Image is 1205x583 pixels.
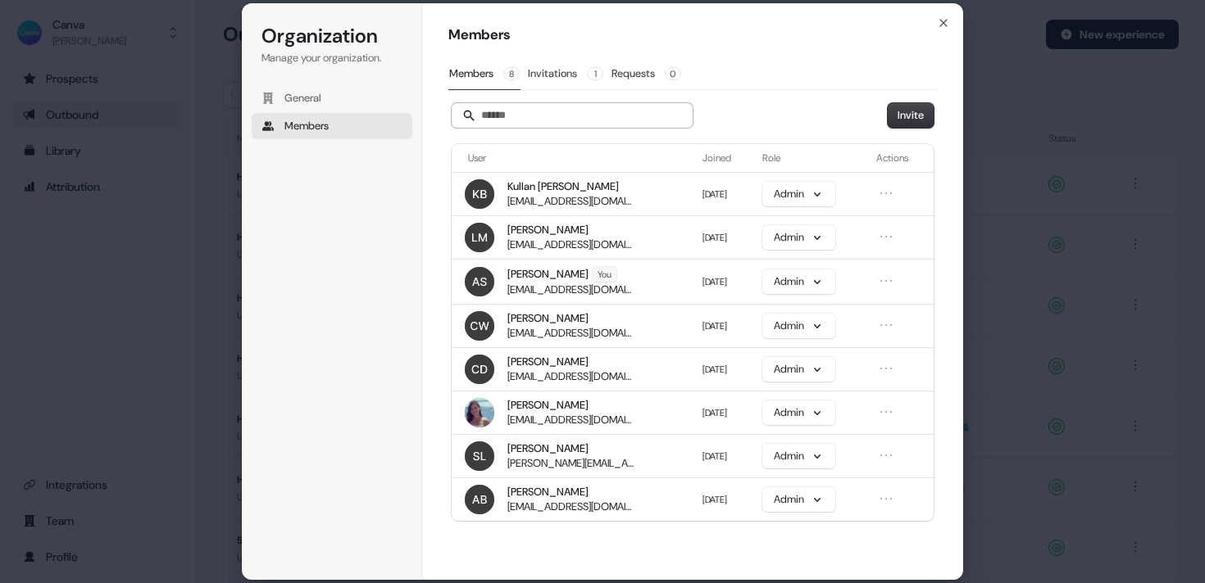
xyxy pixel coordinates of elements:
[448,58,521,90] button: Members
[527,58,604,89] button: Invitations
[876,445,896,465] button: Open menu
[762,400,835,425] button: Admin
[452,144,696,172] th: User
[261,51,402,66] p: Manage your organization.
[252,85,412,111] button: General
[507,237,637,252] span: [EMAIL_ADDRESS][DOMAIN_NAME]
[587,67,603,80] span: 1
[611,58,682,89] button: Requests
[261,23,402,49] h1: Organization
[762,487,835,512] button: Admin
[465,223,494,252] img: Lauren Modaresi
[507,441,589,456] span: [PERSON_NAME]
[762,225,835,250] button: Admin
[876,183,896,203] button: Open menu
[703,407,727,418] span: [DATE]
[876,271,896,291] button: Open menu
[762,314,835,338] button: Admin
[507,311,589,326] span: [PERSON_NAME]
[284,119,329,133] span: Members
[507,369,637,384] span: [EMAIL_ADDRESS][DOMAIN_NAME]
[703,450,727,462] span: [DATE]
[876,489,896,508] button: Open menu
[762,269,835,294] button: Admin
[252,113,412,139] button: Members
[465,179,494,209] img: Kullan Buckrop
[665,67,681,80] span: 0
[507,499,637,514] span: [EMAIL_ADDRESS][DOMAIN_NAME]
[507,326,637,341] span: [EMAIL_ADDRESS][DOMAIN_NAME]
[507,282,637,297] span: [EMAIL_ADDRESS][DOMAIN_NAME]
[703,494,727,505] span: [DATE]
[465,267,494,296] img: Anna Sims
[762,444,835,468] button: Admin
[284,91,321,106] span: General
[465,485,494,514] img: Audrey Barrie
[507,485,589,499] span: [PERSON_NAME]
[507,456,637,471] span: [PERSON_NAME][EMAIL_ADDRESS][DOMAIN_NAME]
[448,25,937,45] h1: Members
[703,276,727,287] span: [DATE]
[762,357,835,382] button: Admin
[756,144,870,172] th: Role
[465,355,494,384] img: Chriciel Dela Cruz
[507,223,589,237] span: [PERSON_NAME]
[465,311,494,341] img: Charlie Windschill
[507,267,589,282] span: [PERSON_NAME]
[507,398,589,413] span: [PERSON_NAME]
[703,320,727,332] span: [DATE]
[703,364,727,375] span: [DATE]
[703,188,727,200] span: [DATE]
[507,413,637,427] span: [EMAIL_ADDRESS][DOMAIN_NAME]
[876,359,896,378] button: Open menu
[876,227,896,246] button: Open menu
[762,182,835,206] button: Admin
[593,267,616,282] span: You
[465,441,494,471] img: Sharie Lal
[507,355,589,369] span: [PERSON_NAME]
[696,144,756,172] th: Joined
[465,398,494,427] img: Narmina Clark
[876,402,896,422] button: Open menu
[503,67,520,80] span: 8
[888,103,934,128] button: Invite
[870,144,934,172] th: Actions
[507,179,619,194] span: Kullan [PERSON_NAME]
[452,103,693,128] input: Search
[703,232,727,243] span: [DATE]
[507,194,637,209] span: [EMAIL_ADDRESS][DOMAIN_NAME]
[876,315,896,335] button: Open menu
